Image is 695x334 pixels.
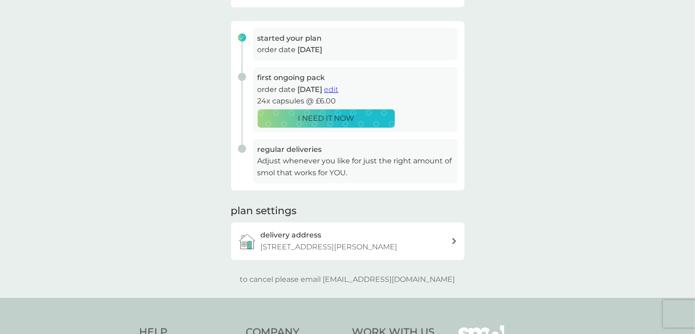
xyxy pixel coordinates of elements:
[324,85,339,94] span: edit
[258,95,453,107] p: 24x capsules @ £6.00
[298,113,354,124] p: I NEED IT NOW
[258,144,453,156] h3: regular deliveries
[298,85,323,94] span: [DATE]
[261,229,322,241] h3: delivery address
[231,204,297,218] h2: plan settings
[261,241,398,253] p: [STREET_ADDRESS][PERSON_NAME]
[298,45,323,54] span: [DATE]
[258,155,453,178] p: Adjust whenever you like for just the right amount of smol that works for YOU.
[258,84,453,96] p: order date
[324,84,339,96] button: edit
[258,109,395,128] button: I NEED IT NOW
[231,222,464,259] a: delivery address[STREET_ADDRESS][PERSON_NAME]
[258,44,453,56] p: order date
[258,72,453,84] h3: first ongoing pack
[240,274,455,286] p: to cancel please email [EMAIL_ADDRESS][DOMAIN_NAME]
[258,32,453,44] h3: started your plan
